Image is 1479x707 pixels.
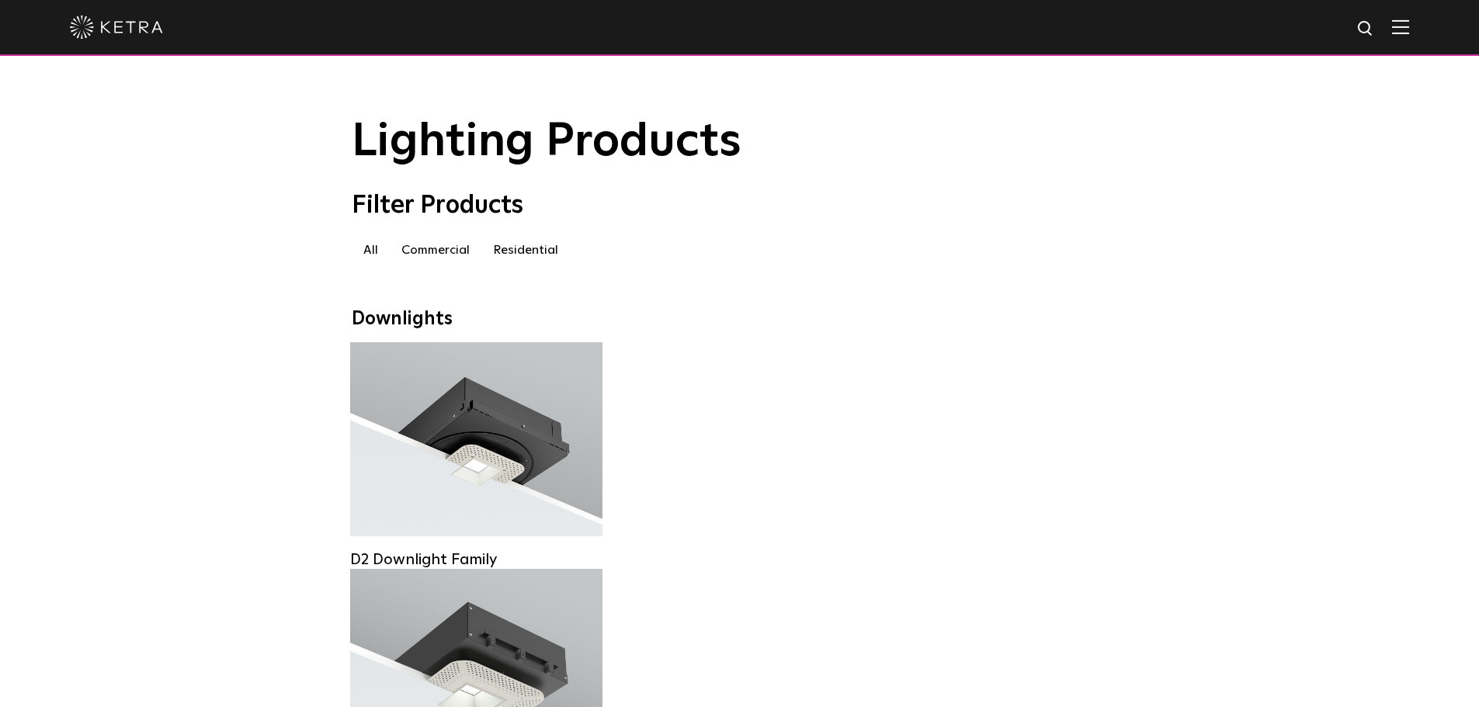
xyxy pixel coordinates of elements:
[1356,19,1376,39] img: search icon
[390,236,481,264] label: Commercial
[352,236,390,264] label: All
[350,550,602,569] div: D2 Downlight Family
[352,191,1128,220] div: Filter Products
[1392,19,1409,34] img: Hamburger%20Nav.svg
[352,308,1128,331] div: Downlights
[350,342,602,546] a: D2 Downlight Family Lumen Output:1200Colors:White / Black / Gloss Black / Silver / Bronze / Silve...
[70,16,163,39] img: ketra-logo-2019-white
[352,119,741,165] span: Lighting Products
[481,236,570,264] label: Residential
